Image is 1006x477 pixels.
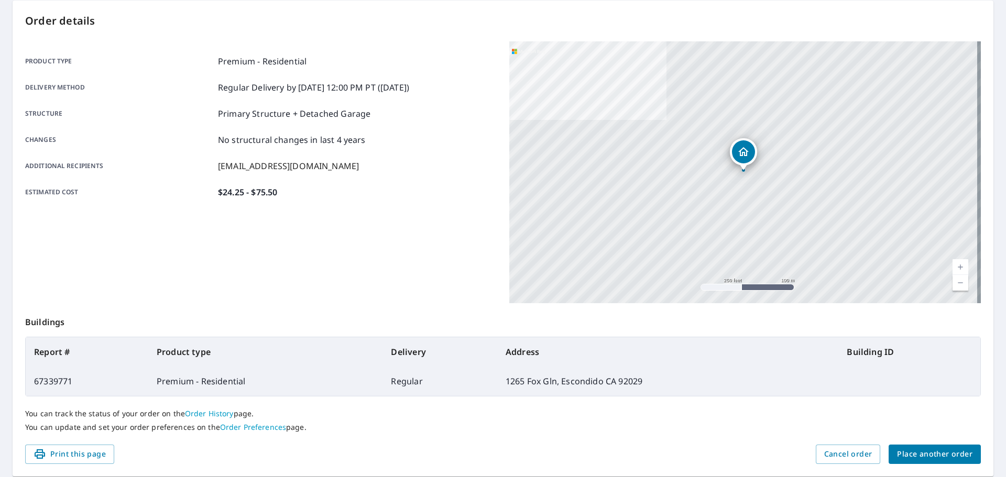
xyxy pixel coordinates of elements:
[25,13,981,29] p: Order details
[26,337,148,367] th: Report #
[218,81,409,94] p: Regular Delivery by [DATE] 12:00 PM PT ([DATE])
[25,303,981,337] p: Buildings
[218,186,277,198] p: $24.25 - $75.50
[497,337,839,367] th: Address
[148,337,383,367] th: Product type
[34,448,106,461] span: Print this page
[25,81,214,94] p: Delivery method
[497,367,839,396] td: 1265 Fox Gln, Escondido CA 92029
[25,445,114,464] button: Print this page
[185,408,234,418] a: Order History
[25,423,981,432] p: You can update and set your order preferences on the page.
[838,337,980,367] th: Building ID
[25,186,214,198] p: Estimated cost
[25,409,981,418] p: You can track the status of your order on the page.
[220,422,286,432] a: Order Preferences
[953,275,968,291] a: Current Level 17, Zoom Out
[26,367,148,396] td: 67339771
[382,337,497,367] th: Delivery
[218,55,307,68] p: Premium - Residential
[889,445,981,464] button: Place another order
[25,107,214,120] p: Structure
[25,160,214,172] p: Additional recipients
[218,107,370,120] p: Primary Structure + Detached Garage
[218,160,359,172] p: [EMAIL_ADDRESS][DOMAIN_NAME]
[953,259,968,275] a: Current Level 17, Zoom In
[824,448,872,461] span: Cancel order
[730,138,757,171] div: Dropped pin, building 1, Residential property, 1265 Fox Gln Escondido, CA 92029
[897,448,972,461] span: Place another order
[25,134,214,146] p: Changes
[218,134,366,146] p: No structural changes in last 4 years
[25,55,214,68] p: Product type
[816,445,881,464] button: Cancel order
[382,367,497,396] td: Regular
[148,367,383,396] td: Premium - Residential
